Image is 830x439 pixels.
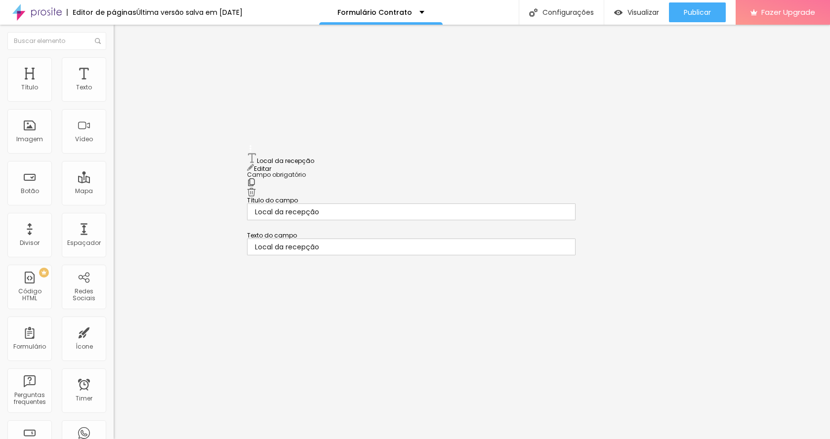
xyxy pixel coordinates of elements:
[529,8,538,17] img: Icone
[10,392,49,406] div: Perguntas frequentes
[114,25,830,439] iframe: Editor
[95,38,101,44] img: Icone
[7,32,106,50] input: Buscar elemento
[684,8,711,16] span: Publicar
[75,136,93,143] div: Vídeo
[67,239,101,246] div: Espaçador
[76,395,92,402] div: Timer
[21,84,38,91] div: Título
[614,8,622,17] img: view-1.svg
[21,188,39,195] div: Botão
[16,136,43,143] div: Imagem
[604,2,669,22] button: Visualizar
[75,188,93,195] div: Mapa
[337,9,412,16] p: Formulário Contrato
[67,9,136,16] div: Editor de páginas
[20,239,40,246] div: Divisor
[136,9,243,16] div: Última versão salva em [DATE]
[669,2,726,22] button: Publicar
[76,84,92,91] div: Texto
[13,343,46,350] div: Formulário
[10,288,49,302] div: Código HTML
[76,343,93,350] div: Ícone
[761,8,815,16] span: Fazer Upgrade
[627,8,659,16] span: Visualizar
[64,288,103,302] div: Redes Sociais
